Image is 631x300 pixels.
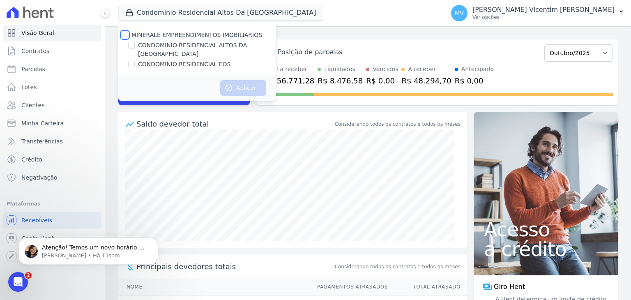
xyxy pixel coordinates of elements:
span: Negativação [21,173,58,182]
a: Transferências [3,133,101,150]
p: Message from Adriane, sent Há 13sem [36,32,142,39]
div: Antecipado [461,65,494,74]
a: Negativação [3,169,101,186]
div: R$ 0,00 [455,75,494,86]
span: Acesso [484,219,608,239]
button: Aplicar [220,80,266,96]
span: Lotes [21,83,37,91]
label: MINERALE EMPREENDIMENTOS IMOBILIARIOS [131,32,262,38]
th: Pagamentos Atrasados [309,279,388,295]
div: Saldo devedor total [136,118,333,129]
button: Condominio Residencial Altos Da [GEOGRAPHIC_DATA] [118,5,323,21]
span: Clientes [21,101,44,109]
span: Atenção! Temos um novo horário de atendimento 😊 Pensando em melhorar ainda mais a comunicação com... [36,24,140,120]
button: MV [PERSON_NAME] Vicentim [PERSON_NAME] Ver opções [444,2,631,25]
span: Recebíveis [21,216,52,224]
a: Lotes [3,79,101,95]
span: Principais devedores totais [136,261,333,272]
div: Considerando todos os contratos e todos os meses [335,120,461,128]
span: 2 [25,272,32,279]
iframe: Intercom live chat [8,272,28,292]
div: R$ 56.771,28 [265,75,314,86]
span: Parcelas [21,65,45,73]
div: A receber [408,65,436,74]
a: Crédito [3,151,101,168]
label: CONDOMINIO RESIDENCIAL ALTOS DA [GEOGRAPHIC_DATA] [138,41,276,58]
p: Ver opções [472,14,615,21]
span: a crédito [484,239,608,259]
th: Total Atrasado [388,279,467,295]
div: Vencidos [373,65,398,74]
p: [PERSON_NAME] Vicentim [PERSON_NAME] [472,6,615,14]
span: Minha Carteira [21,119,64,127]
div: R$ 0,00 [366,75,398,86]
span: Contratos [21,47,49,55]
a: Conta Hent [3,230,101,247]
div: Liquidados [324,65,355,74]
a: Contratos [3,43,101,59]
a: Visão Geral [3,25,101,41]
a: Minha Carteira [3,115,101,132]
a: Recebíveis [3,212,101,228]
label: CONDOMINIO RESIDENCIAL EOS [138,60,231,69]
span: Crédito [21,155,42,164]
span: Considerando todos os contratos e todos os meses [335,263,461,270]
div: Posição de parcelas [278,47,343,57]
th: Nome [118,279,309,295]
span: MV [455,10,464,16]
div: R$ 8.476,58 [318,75,363,86]
a: Clientes [3,97,101,113]
div: Plataformas [7,199,98,209]
iframe: Intercom notifications mensagem [6,220,170,278]
div: Total a receber [265,65,314,74]
span: Giro Hent [494,282,525,292]
div: R$ 48.294,70 [401,75,451,86]
span: Visão Geral [21,29,54,37]
a: Parcelas [3,61,101,77]
span: Transferências [21,137,63,145]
